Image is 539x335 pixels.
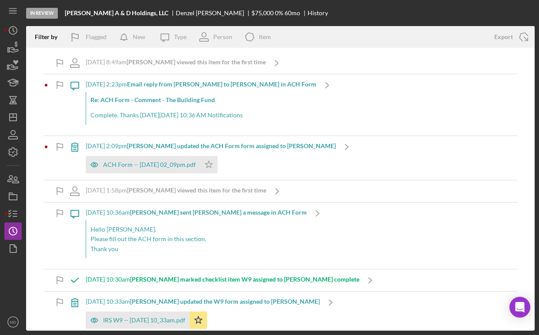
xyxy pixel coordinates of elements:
div: ACH Form -- [DATE] 02_09pm.pdf [103,161,196,168]
div: Denzel [PERSON_NAME] [176,10,251,17]
button: Flagged [64,28,115,46]
div: Open Intercom Messenger [509,297,530,318]
b: [PERSON_NAME] viewed this item for the first time [127,58,266,66]
a: [DATE] 2:09pm[PERSON_NAME] updated the ACH Form form assigned to [PERSON_NAME]ACH Form -- [DATE] ... [64,136,358,180]
b: Email reply from [PERSON_NAME] to [PERSON_NAME] in ACH Form [127,80,316,88]
div: In Review [26,8,58,19]
button: New [115,28,154,46]
div: [DATE] 2:23pm [86,81,316,88]
div: [DATE] 10:33am [86,298,320,305]
b: [PERSON_NAME] updated the W9 form assigned to [PERSON_NAME] [130,298,320,305]
a: [DATE] 1:58pm[PERSON_NAME] viewed this item for the first time [64,180,288,202]
div: Person [213,33,232,40]
b: [PERSON_NAME] sent [PERSON_NAME] a message in ACH Form [130,209,307,216]
a: [DATE] 10:36am[PERSON_NAME] sent [PERSON_NAME] a message in ACH FormHello [PERSON_NAME],Please fi... [64,202,328,269]
div: [DATE] 2:09pm [86,143,336,149]
button: ACH Form -- [DATE] 02_09pm.pdf [86,156,218,173]
b: [PERSON_NAME] viewed this item for the first time [127,186,266,194]
div: New [133,28,145,46]
b: [PERSON_NAME] updated the ACH Form form assigned to [PERSON_NAME] [127,142,336,149]
strong: Re: ACH Form - Comment - The Building Fund [90,96,215,103]
div: Flagged [86,28,107,46]
div: [DATE] 10:30am [86,276,359,283]
a: [DATE] 8:49am[PERSON_NAME] viewed this item for the first time [64,52,288,74]
text: MD [10,320,17,325]
button: IRS W9 -- [DATE] 10_33am.pdf [86,312,207,329]
div: Export [494,28,513,46]
button: MD [4,313,22,331]
p: Please fill out the ACH form in this section. [90,234,302,244]
div: History [308,10,328,17]
div: 0 % [275,10,283,17]
div: [DATE] 10:36am [86,209,307,216]
p: Hello [PERSON_NAME], [90,225,302,234]
button: Export [485,28,535,46]
p: Thank you [90,244,302,254]
a: [DATE] 10:30am[PERSON_NAME] marked checklist item W9 assigned to [PERSON_NAME] complete [64,269,381,291]
div: [DATE] 1:58pm [86,187,266,194]
b: [PERSON_NAME] marked checklist item W9 assigned to [PERSON_NAME] complete [130,275,359,283]
div: 60 mo [285,10,300,17]
div: Type [174,33,187,40]
div: [DATE] 8:49am [86,59,266,66]
div: Filter by [35,33,64,40]
div: Item [259,33,271,40]
div: IRS W9 -- [DATE] 10_33am.pdf [103,317,185,324]
span: $75,000 [251,9,274,17]
a: [DATE] 2:23pmEmail reply from [PERSON_NAME] to [PERSON_NAME] in ACH FormRe: ACH Form - Comment - ... [64,74,338,136]
p: Complete. Thanks [DATE][DATE] 10:36 AM Notifications [90,110,312,120]
b: [PERSON_NAME] A & D Holdings, LLC [65,10,168,17]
